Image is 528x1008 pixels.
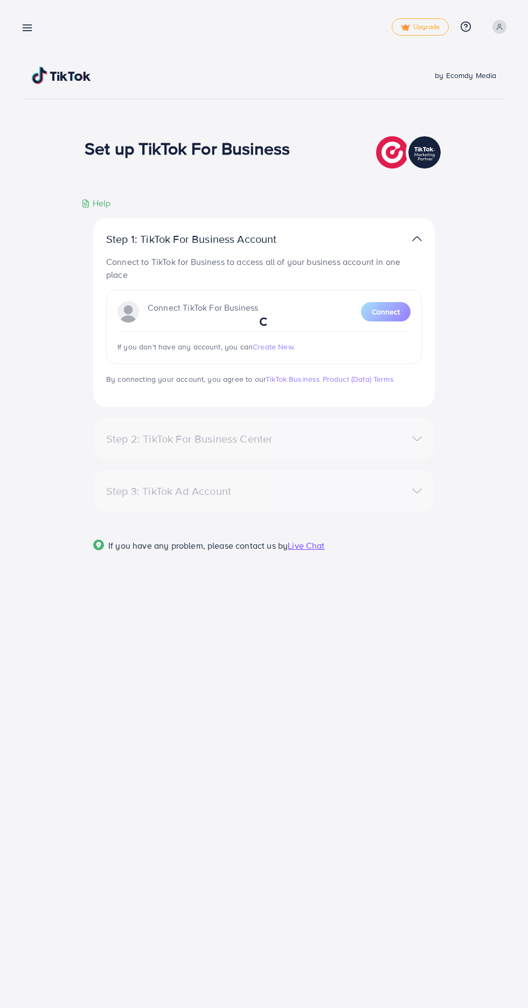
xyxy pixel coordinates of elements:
[85,138,290,158] h1: Set up TikTok For Business
[392,18,449,36] a: tickUpgrade
[106,233,311,246] p: Step 1: TikTok For Business Account
[376,134,443,171] img: TikTok partner
[108,540,288,551] span: If you have any problem, please contact us by
[401,24,410,31] img: tick
[412,231,422,247] img: TikTok partner
[81,197,111,209] div: Help
[32,67,91,84] img: TikTok
[435,70,496,81] span: by Ecomdy Media
[93,540,104,550] img: Popup guide
[288,540,324,551] span: Live Chat
[401,23,440,31] span: Upgrade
